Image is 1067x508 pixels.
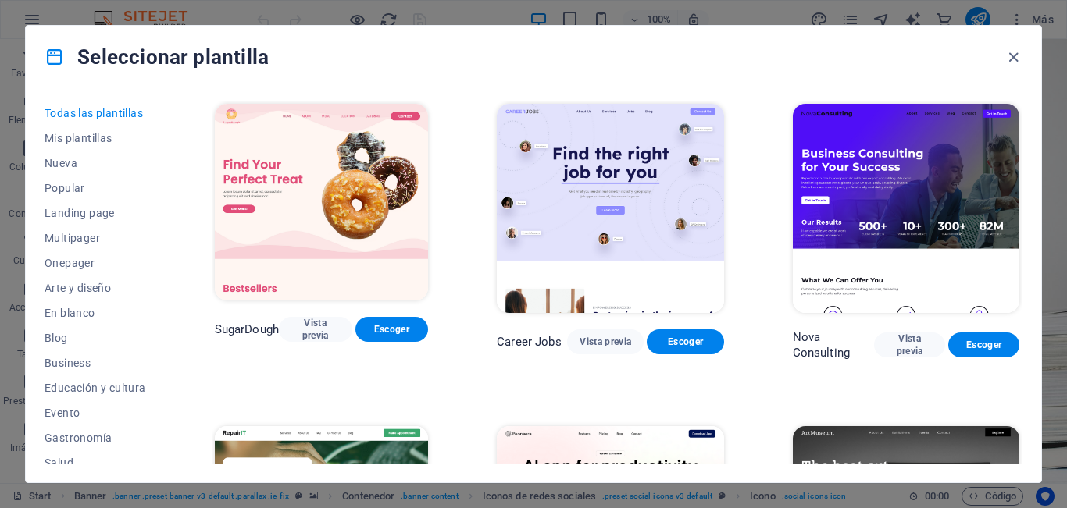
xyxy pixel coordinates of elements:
button: Educación y cultura [45,375,146,400]
span: Todas las plantillas [45,107,146,119]
p: Career Jobs [497,334,562,350]
span: Business [45,357,146,369]
button: Arte y diseño [45,275,146,300]
img: SugarDough [215,104,429,300]
button: Onepager [45,250,146,275]
button: Popular [45,176,146,201]
h4: Seleccionar plantilla [45,44,269,69]
button: Escoger [355,317,429,342]
button: Salud [45,450,146,475]
button: Business [45,350,146,375]
button: En blanco [45,300,146,325]
p: SugarDough [215,321,279,337]
span: Gastronomía [45,432,146,444]
img: Career Jobs [497,104,723,313]
span: Educación y cultura [45,382,146,394]
span: Arte y diseño [45,282,146,294]
button: Evento [45,400,146,425]
span: Blog [45,332,146,344]
button: Escoger [647,329,723,354]
button: Nueva [45,151,146,176]
button: Vista previa [874,332,945,357]
span: Landing page [45,207,146,219]
span: Nueva [45,157,146,169]
button: Vista previa [567,329,644,354]
span: Vista previa [291,317,340,342]
span: En blanco [45,307,146,319]
span: Onepager [45,257,146,269]
span: Mis plantillas [45,132,146,144]
span: Vista previa [580,336,631,348]
button: Mis plantillas [45,126,146,151]
button: Todas las plantillas [45,101,146,126]
span: Escoger [659,336,711,348]
button: Multipager [45,226,146,250]
span: Evento [45,407,146,419]
button: Escoger [948,332,1019,357]
button: Vista previa [279,317,352,342]
button: Blog [45,325,146,350]
span: Vista previa [887,332,933,357]
span: Escoger [368,323,416,336]
button: Gastronomía [45,425,146,450]
img: Nova Consulting [793,104,1019,313]
span: Popular [45,182,146,194]
button: Landing page [45,201,146,226]
span: Multipager [45,232,146,244]
p: Nova Consulting [793,329,875,361]
span: Salud [45,456,146,469]
span: Escoger [961,339,1007,351]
